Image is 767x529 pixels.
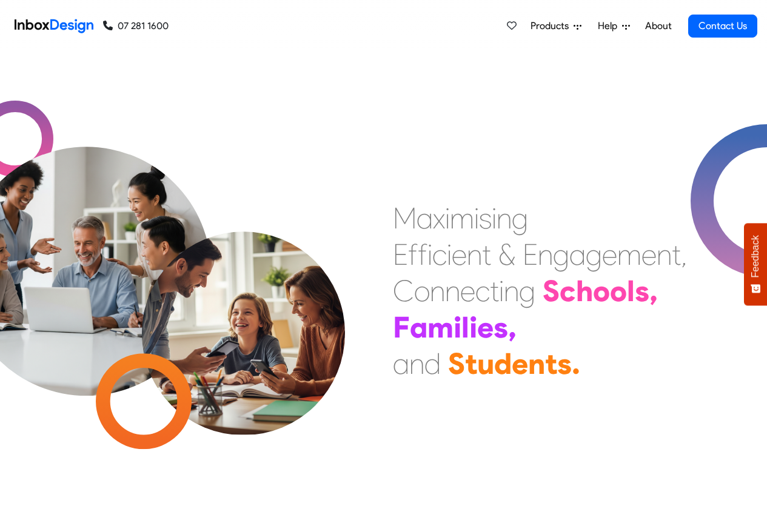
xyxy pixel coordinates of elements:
div: g [519,273,535,309]
div: i [492,200,497,236]
div: n [497,200,512,236]
div: , [649,273,658,309]
div: e [452,236,467,273]
div: E [523,236,538,273]
div: a [410,309,427,345]
div: c [560,273,576,309]
div: M [393,200,417,236]
div: f [418,236,427,273]
div: n [538,236,553,273]
div: n [504,273,519,309]
div: i [474,200,479,236]
div: c [432,236,447,273]
div: i [454,309,461,345]
div: e [477,309,494,345]
div: e [460,273,475,309]
div: i [469,309,477,345]
div: a [393,345,409,382]
div: o [414,273,430,309]
div: e [512,345,528,382]
div: u [477,345,494,382]
div: Maximising Efficient & Engagement, Connecting Schools, Families, and Students. [393,200,687,382]
span: Help [598,19,622,33]
div: l [461,309,469,345]
div: e [641,236,657,273]
div: h [576,273,593,309]
div: g [586,236,602,273]
div: t [490,273,499,309]
div: t [465,345,477,382]
div: & [498,236,515,273]
div: a [569,236,586,273]
div: s [479,200,492,236]
div: o [610,273,627,309]
div: S [543,273,560,309]
div: i [445,200,450,236]
div: n [445,273,460,309]
button: Feedback - Show survey [744,223,767,305]
div: , [508,309,517,345]
div: t [545,345,557,382]
div: s [635,273,649,309]
a: About [641,14,675,38]
div: x [433,200,445,236]
div: m [427,309,454,345]
div: m [617,236,641,273]
div: F [393,309,410,345]
div: e [602,236,617,273]
div: n [528,345,545,382]
div: . [572,345,580,382]
div: C [393,273,414,309]
span: Feedback [750,235,761,278]
a: 07 281 1600 [103,19,169,33]
div: t [672,236,681,273]
a: Products [526,14,586,38]
div: E [393,236,408,273]
div: i [499,273,504,309]
a: Help [593,14,635,38]
div: a [417,200,433,236]
div: g [512,200,528,236]
div: i [447,236,452,273]
div: S [448,345,465,382]
img: parents_with_child.png [116,181,370,435]
span: Products [531,19,574,33]
div: i [427,236,432,273]
div: m [450,200,474,236]
div: g [553,236,569,273]
div: d [494,345,512,382]
div: s [557,345,572,382]
div: t [482,236,491,273]
div: n [467,236,482,273]
div: f [408,236,418,273]
div: n [657,236,672,273]
div: s [494,309,508,345]
div: d [424,345,441,382]
div: c [475,273,490,309]
div: l [627,273,635,309]
a: Contact Us [688,15,757,38]
div: n [430,273,445,309]
div: n [409,345,424,382]
div: o [593,273,610,309]
div: , [681,236,687,273]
